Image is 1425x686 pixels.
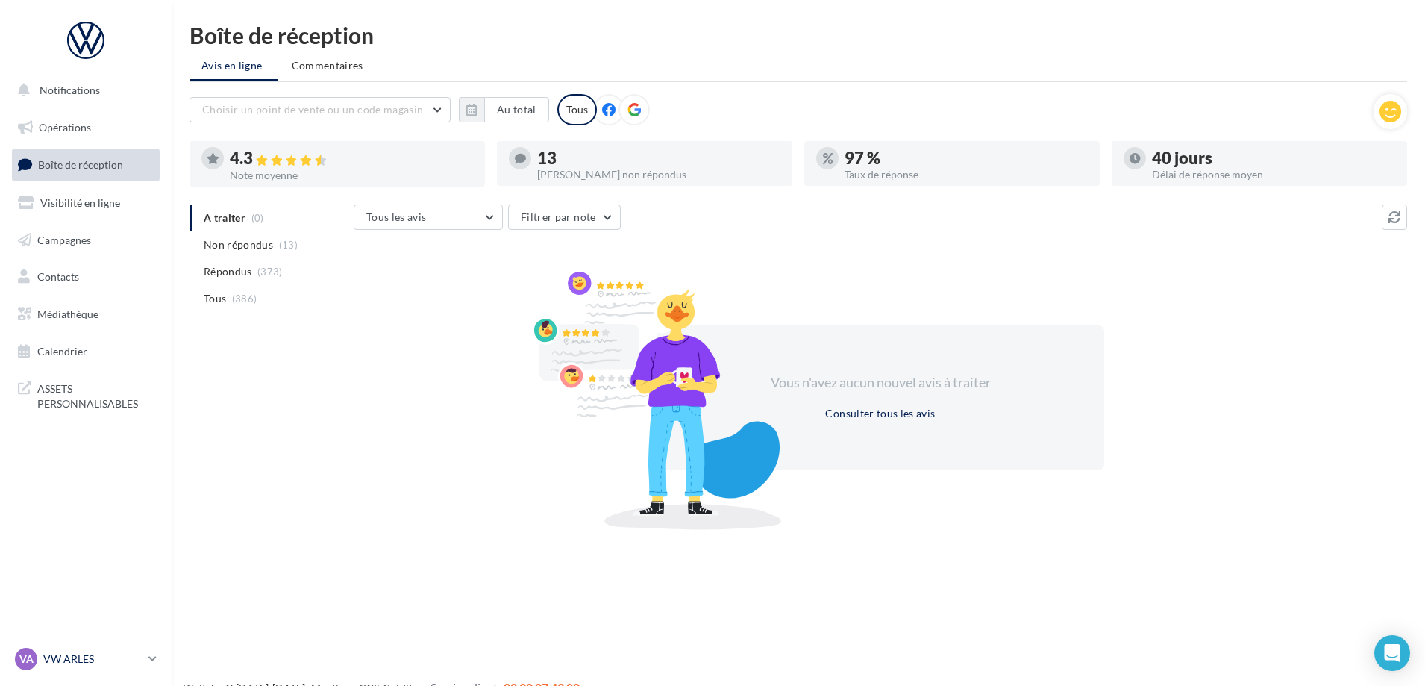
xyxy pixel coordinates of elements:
span: Choisir un point de vente ou un code magasin [202,103,423,116]
span: Tous les avis [366,211,427,223]
p: VW ARLES [43,652,142,667]
a: Visibilité en ligne [9,187,163,219]
div: Boîte de réception [190,24,1407,46]
button: Notifications [9,75,157,106]
button: Choisir un point de vente ou un code magasin [190,97,451,122]
span: Non répondus [204,237,273,252]
div: Taux de réponse [845,169,1088,180]
span: VA [19,652,34,667]
div: 40 jours [1152,150,1395,166]
span: (13) [279,239,298,251]
span: Commentaires [292,59,363,72]
a: Opérations [9,112,163,143]
a: Boîte de réception [9,149,163,181]
span: (386) [232,293,257,305]
span: Tous [204,291,226,306]
span: ASSETS PERSONNALISABLES [37,378,154,411]
span: Calendrier [37,345,87,358]
a: Médiathèque [9,299,163,330]
button: Au total [484,97,549,122]
span: (373) [257,266,283,278]
div: 4.3 [230,150,473,167]
span: Visibilité en ligne [40,196,120,209]
div: Note moyenne [230,170,473,181]
a: ASSETS PERSONNALISABLES [9,372,163,417]
a: VA VW ARLES [12,645,160,673]
button: Filtrer par note [508,205,621,230]
div: 13 [537,150,780,166]
span: Médiathèque [37,308,98,320]
span: Campagnes [37,233,91,246]
a: Campagnes [9,225,163,256]
div: [PERSON_NAME] non répondus [537,169,780,180]
a: Calendrier [9,336,163,367]
a: Contacts [9,261,163,293]
div: Délai de réponse moyen [1152,169,1395,180]
div: 97 % [845,150,1088,166]
span: Répondus [204,264,252,279]
div: Open Intercom Messenger [1374,635,1410,671]
button: Au total [459,97,549,122]
span: Boîte de réception [38,158,123,171]
span: Opérations [39,121,91,134]
button: Tous les avis [354,205,503,230]
span: Contacts [37,270,79,283]
div: Tous [557,94,597,125]
div: Vous n'avez aucun nouvel avis à traiter [752,373,1009,393]
button: Consulter tous les avis [819,405,941,422]
span: Notifications [40,84,100,96]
